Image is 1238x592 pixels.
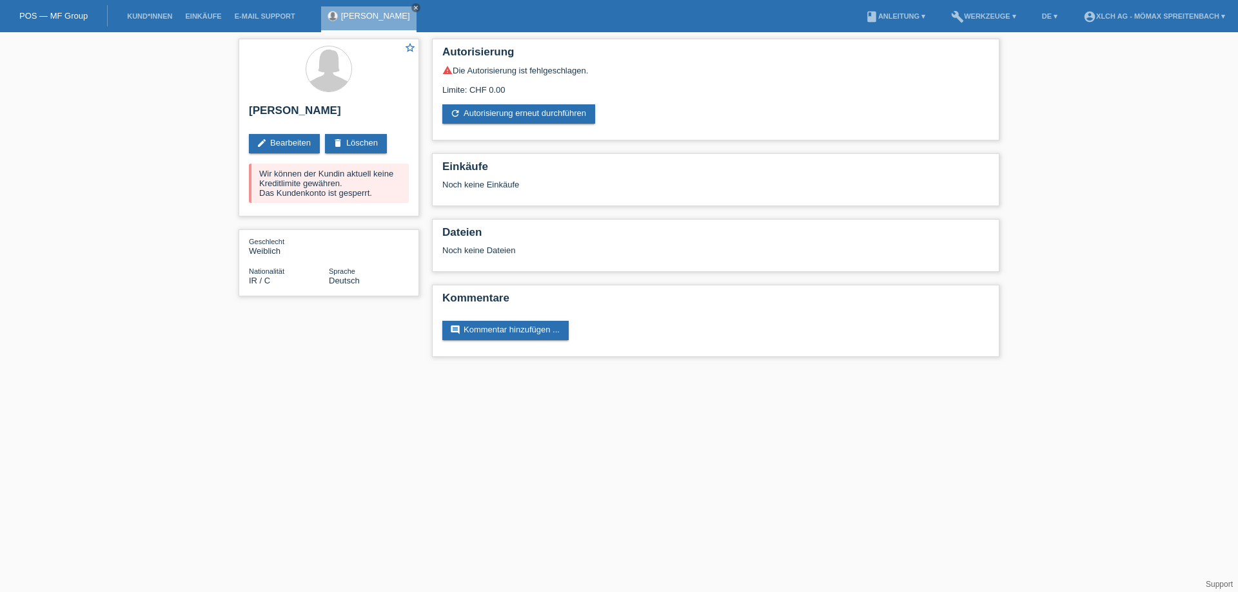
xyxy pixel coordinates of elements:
h2: Einkäufe [442,160,989,180]
div: Noch keine Dateien [442,245,836,255]
a: refreshAutorisierung erneut durchführen [442,104,595,124]
a: account_circleXLCH AG - Mömax Spreitenbach ▾ [1077,12,1232,20]
span: Deutsch [329,276,360,285]
a: DE ▾ [1036,12,1064,20]
a: close [411,3,420,12]
div: Weiblich [249,236,329,256]
div: Die Autorisierung ist fehlgeschlagen. [442,65,989,75]
a: [PERSON_NAME] [341,11,410,21]
h2: Dateien [442,226,989,245]
a: Kund*innen [121,12,179,20]
div: Noch keine Einkäufe [442,180,989,199]
i: comment [450,325,460,335]
h2: Kommentare [442,292,989,311]
a: star_border [404,42,416,55]
i: account_circle [1083,10,1096,23]
i: edit [257,138,267,148]
i: star_border [404,42,416,53]
span: Nationalität [249,267,284,275]
i: close [413,5,419,11]
a: Einkäufe [179,12,228,20]
i: warning [442,65,453,75]
span: Geschlecht [249,238,284,245]
a: Support [1206,580,1233,589]
i: refresh [450,108,460,119]
div: Limite: CHF 0.00 [442,75,989,95]
a: E-Mail Support [228,12,302,20]
h2: Autorisierung [442,46,989,65]
i: delete [333,138,343,148]
a: editBearbeiten [249,134,320,153]
i: build [951,10,964,23]
div: Wir können der Kundin aktuell keine Kreditlimite gewähren. Das Kundenkonto ist gesperrt. [249,164,409,203]
a: buildWerkzeuge ▾ [945,12,1023,20]
h2: [PERSON_NAME] [249,104,409,124]
i: book [865,10,878,23]
a: deleteLöschen [325,134,387,153]
span: Sprache [329,267,355,275]
span: Iran / C / 14.04.2020 [249,276,270,285]
a: commentKommentar hinzufügen ... [442,321,569,340]
a: POS — MF Group [19,11,88,21]
a: bookAnleitung ▾ [859,12,932,20]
